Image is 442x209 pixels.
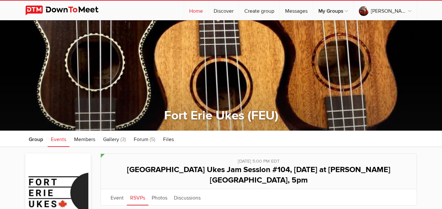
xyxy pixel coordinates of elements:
a: Group [25,131,46,147]
a: Create group [239,1,280,20]
a: [PERSON_NAME] [354,1,417,20]
div: [DATE] 5:00 PM EDT [107,154,410,165]
span: Group [29,136,43,143]
span: Events [51,136,66,143]
a: Event [107,189,127,205]
a: Members [71,131,99,147]
span: Files [163,136,174,143]
a: My Groups [313,1,353,20]
a: Home [184,1,208,20]
a: Messages [280,1,313,20]
span: [GEOGRAPHIC_DATA] Ukes Jam Session #104, [DATE] at [PERSON_NAME][GEOGRAPHIC_DATA], 5pm [127,165,390,185]
a: Discover [208,1,239,20]
a: Gallery (3) [100,131,129,147]
a: Events [48,131,69,147]
span: (3) [120,136,126,143]
a: Photos [148,189,171,205]
span: (5) [150,136,155,143]
a: Forum (5) [130,131,159,147]
span: Forum [134,136,148,143]
span: Members [74,136,95,143]
a: Files [160,131,177,147]
a: Discussions [171,189,204,205]
img: DownToMeet [25,6,109,15]
a: Fort Erie Ukes (FEU) [164,108,278,123]
a: RSVPs [127,189,148,205]
span: Gallery [103,136,119,143]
